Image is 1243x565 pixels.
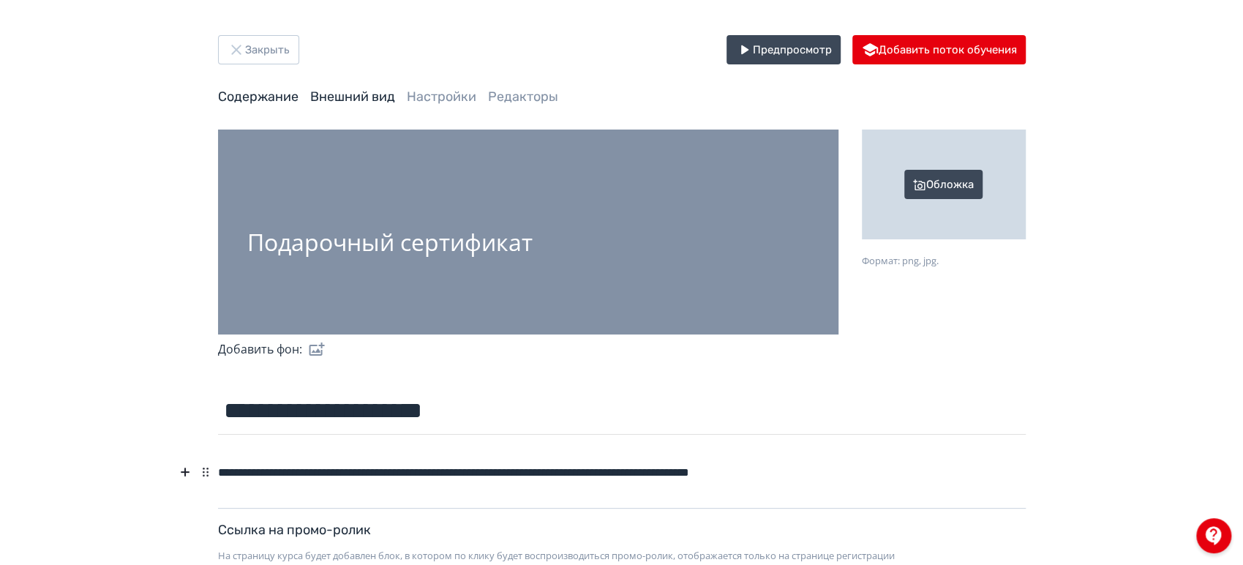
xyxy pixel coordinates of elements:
div: На страницу курса будет добавлен блок, в котором по клику будет воспроизводиться промо-ролик, ото... [218,549,1026,564]
a: Содержание [218,89,298,105]
button: Закрыть [218,35,299,64]
button: Предпросмотр [726,35,841,64]
div: Добавить фон: [218,334,326,364]
a: Внешний вид [310,89,395,105]
button: Добавить поток обучения [852,35,1026,64]
span: Формат: png, jpg. [862,254,939,267]
div: Ссылка на промо-ролик [218,520,371,540]
a: Настройки [407,89,476,105]
div: Подарочный сертификат [247,229,533,255]
a: Редакторы [488,89,558,105]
